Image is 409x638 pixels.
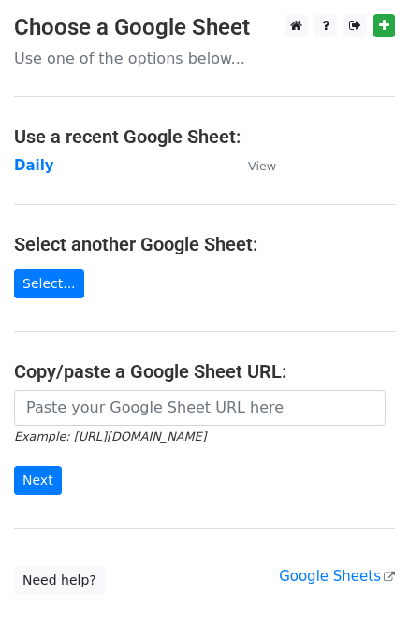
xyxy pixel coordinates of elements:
small: Example: [URL][DOMAIN_NAME] [14,429,206,443]
a: Select... [14,269,84,298]
a: Daily [14,157,54,174]
input: Paste your Google Sheet URL here [14,390,386,426]
input: Next [14,466,62,495]
a: Need help? [14,566,105,595]
h4: Use a recent Google Sheet: [14,125,395,148]
h4: Copy/paste a Google Sheet URL: [14,360,395,383]
a: View [229,157,276,174]
p: Use one of the options below... [14,49,395,68]
small: View [248,159,276,173]
h3: Choose a Google Sheet [14,14,395,41]
a: Google Sheets [279,568,395,585]
h4: Select another Google Sheet: [14,233,395,255]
